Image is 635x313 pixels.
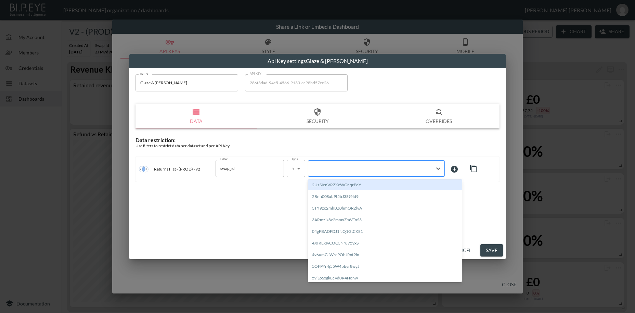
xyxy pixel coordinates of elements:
div: 4XIREkIvCOC3Nru75yxS [308,238,462,248]
div: 2UzSIenVRZXcWGnqrFoY [308,179,462,190]
span: is [291,166,294,171]
div: 04gFBADFDJ1NQ1GtCK81 [308,226,462,237]
span: 04gFBADFDJ1NQ1GtCK81 [308,226,462,238]
span: 5viLoSxgkEcVd0R4Nonw [308,273,462,284]
div: Use filters to restrict data per dataset and per API Key. [135,143,500,148]
div: 5viLoSxgkEcVd0R4Nonw [308,273,462,283]
span: 3ARmzik8z2mmxZmVToS3 [308,214,462,226]
div: 5OFPYr4j55W4pbyr8wyJ [308,261,462,272]
img: inner join icon [139,164,148,174]
div: 3ARmzik8z2mmxZmVToS3 [308,214,462,225]
label: Filter [220,157,228,161]
input: Filter [219,163,271,174]
span: Data restriction: [135,137,176,143]
span: 4XIREkIvCOC3Nru75yxS [308,238,462,249]
span: 2Bnh00Sub9I5bJ3S9Nd9 [308,191,462,203]
p: Returns Flat - (PROD) - v2 [154,166,200,172]
label: Type [291,157,298,161]
div: 4v6umGJWrePObJRxt9ln [308,249,462,260]
span: 2UzSIenVRZXcWGnqrFoY [308,179,462,191]
button: Overrides [378,104,500,128]
div: 2Bnh00Sub9I5bJ3S9Nd9 [308,191,462,202]
label: API KEY [250,71,262,76]
h2: Api Key settings Glaze & [PERSON_NAME] [129,54,506,68]
span: 4v6umGJWrePObJRxt9ln [308,249,462,261]
div: 3TY9zc2mhBZ0hmORZlvA [308,203,462,213]
span: 3TY9zc2mhBZ0hmORZlvA [308,203,462,214]
label: name [140,71,148,76]
span: 5OFPYr4j55W4pbyr8wyJ [308,261,462,273]
button: Save [480,244,503,257]
button: Security [257,104,378,128]
button: Data [135,104,257,128]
